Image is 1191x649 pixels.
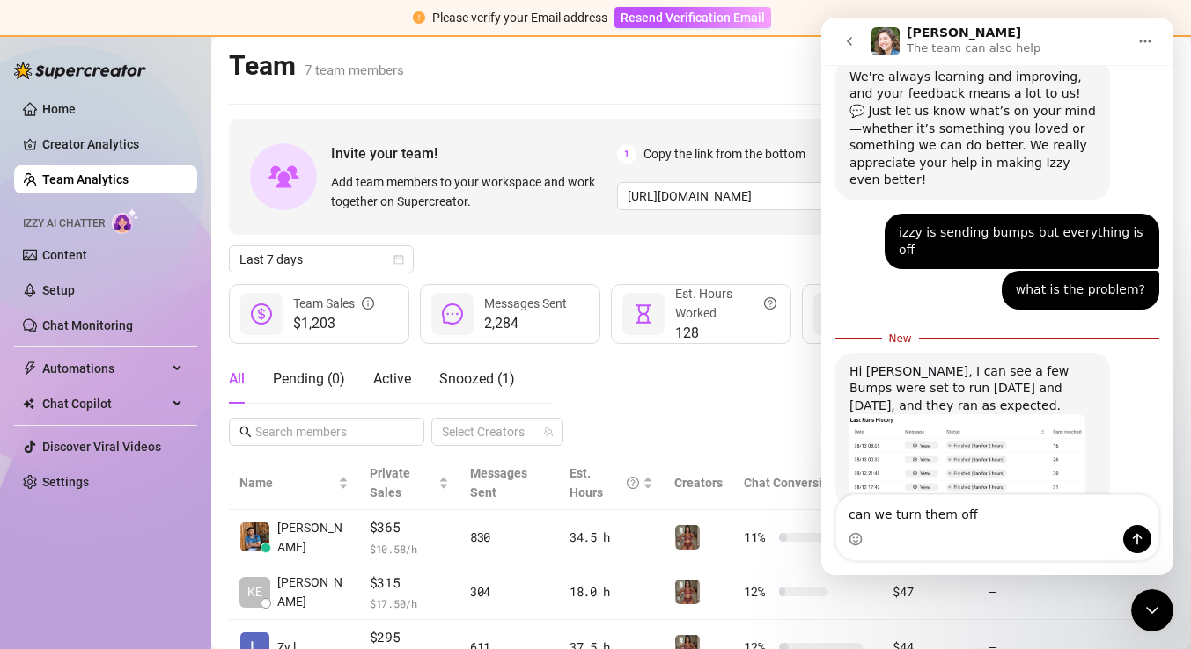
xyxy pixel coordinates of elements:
div: 304 [470,582,548,602]
div: 830 [470,528,548,547]
span: 1 [617,144,636,164]
span: info-circle [362,294,374,313]
div: Pending ( 0 ) [273,368,345,390]
span: question-circle [627,463,639,502]
span: Automations [42,354,167,383]
span: Private Sales [370,466,410,500]
span: KE [247,582,262,602]
span: exclamation-circle [413,11,425,24]
div: 34.5 h [570,528,654,547]
span: $365 [370,517,449,538]
span: $295 [370,627,449,648]
span: 2,284 [484,313,567,334]
span: $1,203 [293,313,374,334]
span: Messages Sent [470,466,527,500]
span: team [543,427,554,437]
span: Name [239,473,335,492]
span: Snoozed ( 1 ) [439,370,515,387]
span: Chat Conversion [744,476,836,490]
td: — [977,565,1079,621]
a: Settings [42,475,89,489]
img: Chat Copilot [23,397,34,410]
span: thunderbolt [23,361,37,376]
img: Greek [675,580,700,604]
a: Discover Viral Videos [42,440,161,454]
img: AI Chatter [112,208,139,234]
span: [PERSON_NAME] [277,518,349,557]
span: Resend Verification Email [621,11,765,25]
button: Resend Verification Email [614,7,771,28]
span: calendar [393,254,404,265]
div: $47 [893,582,966,602]
iframe: Intercom live chat [821,18,1173,575]
span: Active [373,370,411,387]
a: Team Analytics [42,172,129,186]
a: Home [42,102,76,116]
h2: Team [229,49,404,83]
a: Setup [42,283,75,297]
th: Name [229,456,359,510]
iframe: Intercom live chat [1131,589,1173,631]
div: Team Sales [293,294,374,313]
img: Chester Tagayun… [240,522,269,551]
span: Add team members to your workspace and work together on Supercreator. [331,172,610,211]
span: $315 [370,572,449,594]
a: Chat Monitoring [42,318,133,332]
span: Copy the link from the bottom [643,144,805,164]
div: Est. Hours Worked [675,284,776,323]
a: Creator Analytics [42,130,183,158]
span: [PERSON_NAME] [277,572,349,611]
span: 128 [675,323,776,344]
div: All [229,368,245,390]
span: Invite your team! [331,142,617,164]
span: Chat Copilot [42,390,167,418]
span: Messages Sent [484,296,567,310]
span: 12 % [744,582,772,602]
span: $ 17.50 /h [370,594,449,612]
span: 7 team members [305,62,404,78]
div: Est. Hours [570,463,640,502]
span: $ 10.58 /h [370,540,449,558]
span: hourglass [633,303,654,324]
span: message [442,303,463,324]
span: Last 7 days [239,246,403,273]
span: search [239,426,252,438]
a: Content [42,248,87,262]
img: Greek [675,525,700,550]
span: 11 % [744,528,772,547]
div: Please verify your Email address [432,8,607,27]
input: Search members [255,422,400,441]
span: dollar-circle [251,303,272,324]
img: logo-BBDzfeDw.svg [14,62,146,79]
th: Creators [664,456,733,510]
div: 18.0 h [570,582,654,602]
span: question-circle [764,284,776,323]
span: Izzy AI Chatter [23,215,105,232]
